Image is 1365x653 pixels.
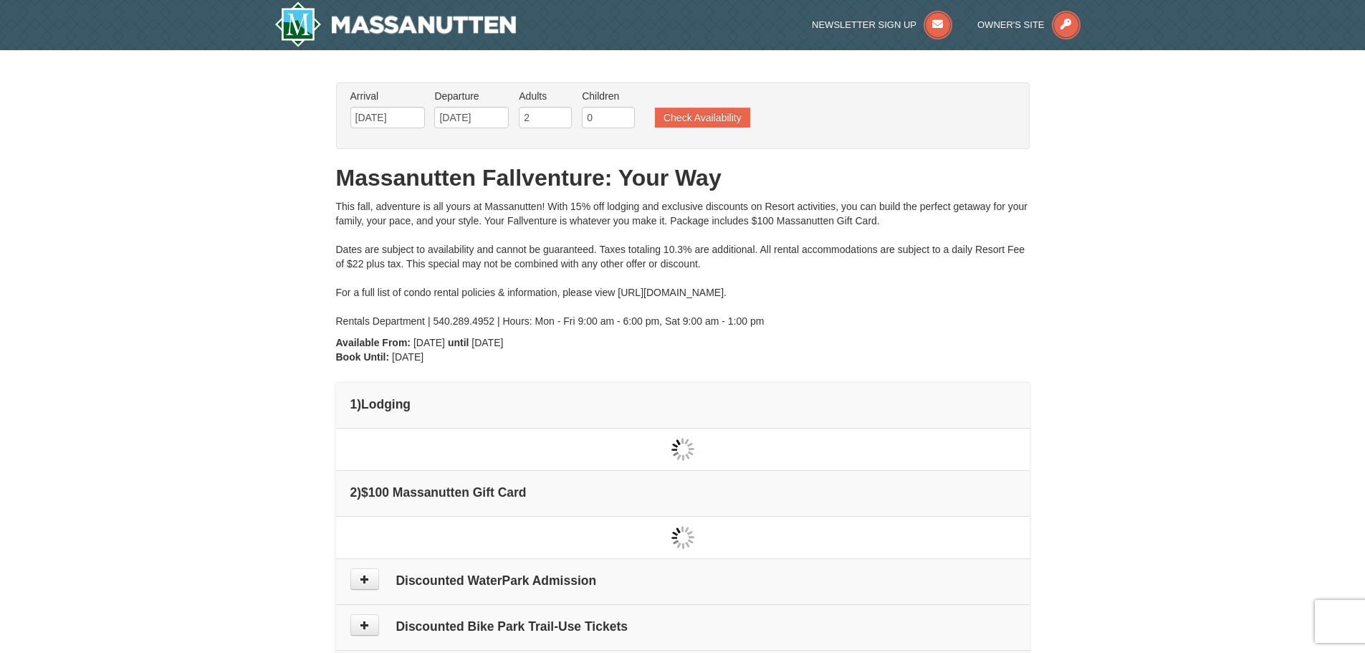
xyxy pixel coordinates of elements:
label: Arrival [350,89,425,103]
label: Children [582,89,635,103]
img: Massanutten Resort Logo [274,1,517,47]
label: Adults [519,89,572,103]
img: wait gif [671,438,694,461]
span: [DATE] [392,351,423,363]
span: [DATE] [471,337,503,348]
a: Massanutten Resort [274,1,517,47]
span: [DATE] [413,337,445,348]
span: ) [357,485,361,500]
h4: Discounted WaterPark Admission [350,573,1015,588]
h4: Discounted Bike Park Trail-Use Tickets [350,619,1015,634]
button: Check Availability [655,108,750,128]
span: Newsletter Sign Up [812,19,916,30]
img: wait gif [671,526,694,549]
a: Newsletter Sign Up [812,19,952,30]
div: This fall, adventure is all yours at Massanutten! With 15% off lodging and exclusive discounts on... [336,199,1030,328]
strong: until [448,337,469,348]
a: Owner's Site [977,19,1081,30]
label: Departure [434,89,509,103]
h4: 1 Lodging [350,397,1015,411]
strong: Available From: [336,337,411,348]
span: Owner's Site [977,19,1045,30]
strong: Book Until: [336,351,390,363]
h1: Massanutten Fallventure: Your Way [336,163,1030,192]
h4: 2 $100 Massanutten Gift Card [350,485,1015,500]
span: ) [357,397,361,411]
